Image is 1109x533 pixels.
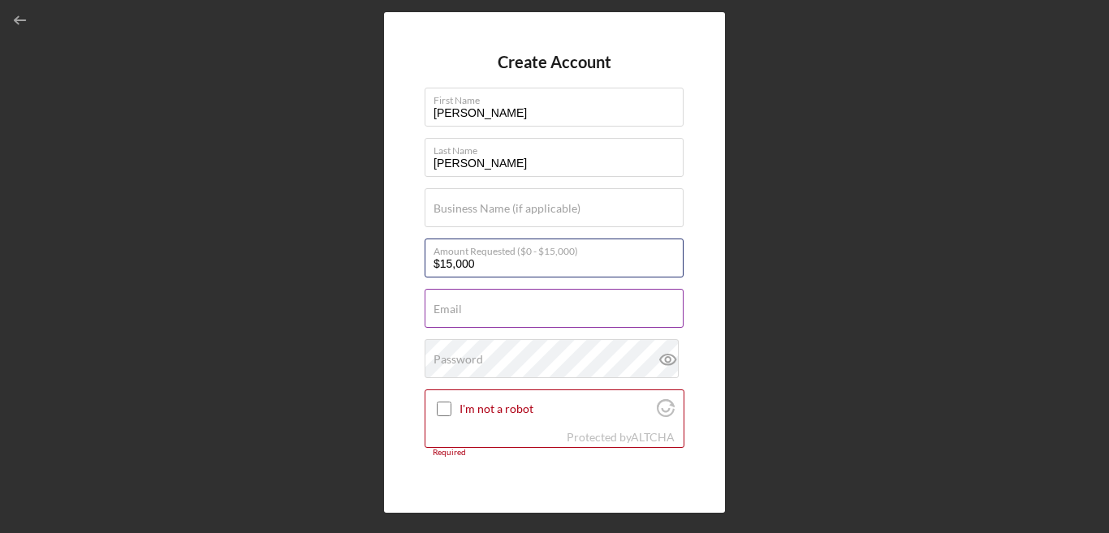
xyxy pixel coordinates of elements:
label: Amount Requested ($0 - $15,000) [434,239,684,257]
label: First Name [434,88,684,106]
div: Protected by [567,431,675,444]
label: Business Name (if applicable) [434,202,580,215]
h4: Create Account [498,53,611,71]
a: Visit Altcha.org [631,430,675,444]
a: Visit Altcha.org [657,406,675,419]
label: Password [434,353,483,366]
label: Last Name [434,139,684,157]
label: Email [434,303,462,316]
label: I'm not a robot [460,402,652,415]
div: Required [425,448,684,458]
